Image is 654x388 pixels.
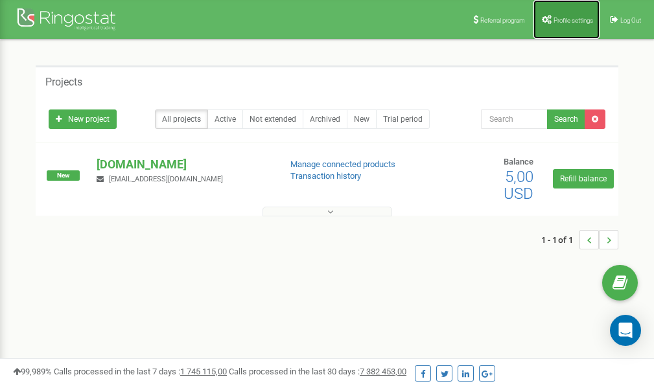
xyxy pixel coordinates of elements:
[109,175,223,183] span: [EMAIL_ADDRESS][DOMAIN_NAME]
[553,169,614,188] a: Refill balance
[13,367,52,376] span: 99,989%
[97,156,269,173] p: [DOMAIN_NAME]
[541,230,579,249] span: 1 - 1 of 1
[229,367,406,376] span: Calls processed in the last 30 days :
[49,109,117,129] a: New project
[303,109,347,129] a: Archived
[610,315,641,346] div: Open Intercom Messenger
[547,109,585,129] button: Search
[504,157,533,166] span: Balance
[376,109,430,129] a: Trial period
[290,171,361,181] a: Transaction history
[45,76,82,88] h5: Projects
[480,17,525,24] span: Referral program
[360,367,406,376] u: 7 382 453,00
[620,17,641,24] span: Log Out
[155,109,208,129] a: All projects
[347,109,377,129] a: New
[290,159,395,169] a: Manage connected products
[47,170,80,181] span: New
[554,17,593,24] span: Profile settings
[504,168,533,203] span: 5,00 USD
[541,217,618,262] nav: ...
[481,109,548,129] input: Search
[54,367,227,376] span: Calls processed in the last 7 days :
[207,109,243,129] a: Active
[242,109,303,129] a: Not extended
[180,367,227,376] u: 1 745 115,00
